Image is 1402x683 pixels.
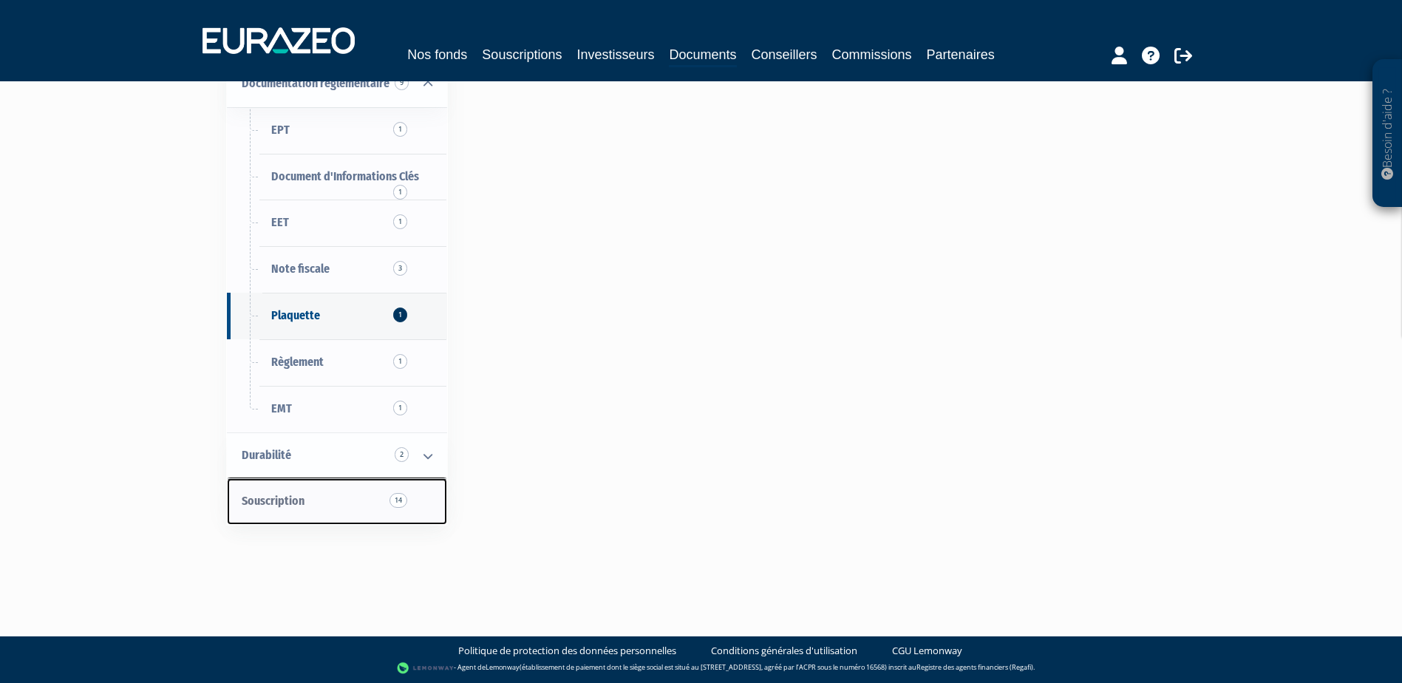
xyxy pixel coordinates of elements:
[458,644,676,658] a: Politique de protection des données personnelles
[393,307,407,322] span: 1
[832,44,912,65] a: Commissions
[486,662,520,672] a: Lemonway
[271,355,324,369] span: Règlement
[1379,67,1396,200] p: Besoin d'aide ?
[271,169,419,183] span: Document d'Informations Clés
[407,44,467,65] a: Nos fonds
[203,27,355,54] img: 1732889491-logotype_eurazeo_blanc_rvb.png
[711,644,857,658] a: Conditions générales d'utilisation
[227,61,447,107] a: Documentation règlementaire 9
[271,123,290,137] span: EPT
[393,214,407,229] span: 1
[227,154,447,200] a: Document d'Informations Clés1
[397,661,454,676] img: logo-lemonway.png
[482,44,562,65] a: Souscriptions
[669,44,736,67] a: Documents
[227,107,447,154] a: EPT1
[242,76,389,90] span: Documentation règlementaire
[576,44,654,65] a: Investisseurs
[916,662,1033,672] a: Registre des agents financiers (Regafi)
[393,185,407,200] span: 1
[393,354,407,369] span: 1
[393,122,407,137] span: 1
[242,494,304,508] span: Souscription
[927,44,995,65] a: Partenaires
[393,261,407,276] span: 3
[271,262,330,276] span: Note fiscale
[227,339,447,386] a: Règlement1
[227,246,447,293] a: Note fiscale3
[271,215,289,229] span: EET
[227,293,447,339] a: Plaquette1
[227,386,447,432] a: EMT1
[892,644,962,658] a: CGU Lemonway
[227,200,447,246] a: EET1
[395,447,409,462] span: 2
[227,432,447,479] a: Durabilité 2
[227,478,447,525] a: Souscription14
[389,493,407,508] span: 14
[752,44,817,65] a: Conseillers
[395,75,409,90] span: 9
[393,401,407,415] span: 1
[271,401,292,415] span: EMT
[271,308,320,322] span: Plaquette
[15,661,1387,676] div: - Agent de (établissement de paiement dont le siège social est situé au [STREET_ADDRESS], agréé p...
[242,448,291,462] span: Durabilité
